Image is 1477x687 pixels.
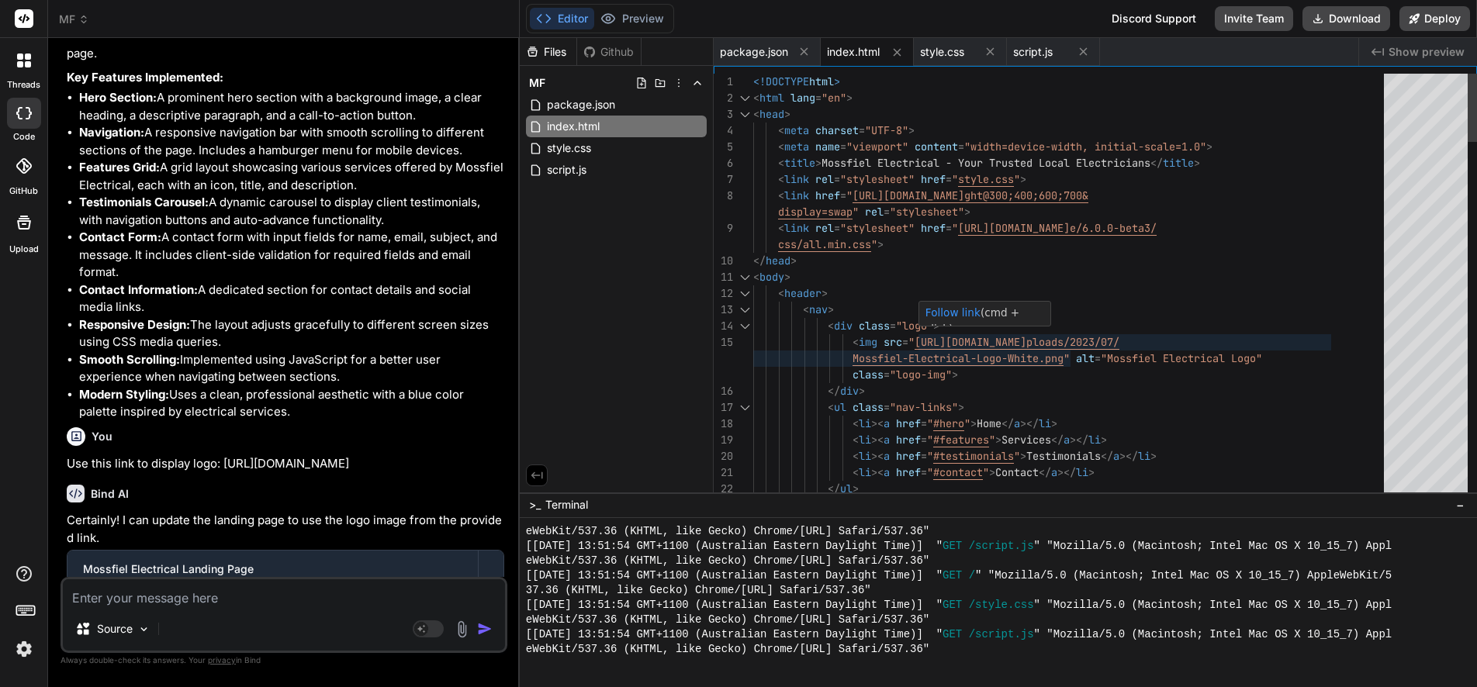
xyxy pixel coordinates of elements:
a: Follow link [925,306,981,319]
span: / [969,568,975,583]
span: " [1014,449,1020,463]
span: > [846,91,853,105]
span: < [853,416,859,430]
span: > [908,123,915,137]
span: li [1138,449,1150,463]
span: "logo-img" [890,368,952,381]
div: 15 [714,334,733,350]
span: [[DATE] 13:51:54 GMT+1100 (Australian Eastern Daylight Time)] " [526,539,943,554]
span: "nav-links" [890,400,958,414]
span: " "Mozilla/5.0 (Macintosh; Intel Mac OS X 10_15_7) Appl [1034,539,1392,554]
div: 17 [714,399,733,416]
div: Github [577,44,641,60]
span: Services [1001,433,1051,447]
div: 21 [714,464,733,481]
span: < [853,449,859,463]
span: = [834,172,840,186]
span: href [896,433,921,447]
label: Upload [9,243,39,256]
span: > [952,368,958,381]
p: (cmd + click) [925,305,1044,337]
span: "UTF-8" [865,123,908,137]
span: header [784,286,822,300]
span: href [921,221,946,235]
div: 11 [714,269,733,285]
span: = [958,140,964,154]
div: 14 [714,318,733,334]
span: ght@300;400;600;700& [964,188,1088,202]
span: = [840,188,846,202]
span: li [1039,416,1051,430]
span: script.js [545,161,588,179]
span: a [1014,416,1020,430]
span: Terminal [545,497,588,513]
span: " [983,465,989,479]
span: " [908,335,915,349]
div: 6 [714,155,733,171]
span: > [995,433,1001,447]
span: ul [840,482,853,495]
span: alt [1076,351,1095,365]
label: GitHub [9,185,38,198]
span: li [1076,465,1088,479]
span: <!DOCTYPE [753,74,809,88]
span: [[DATE] 13:51:54 GMT+1100 (Australian Eastern Daylight Time)] " [526,598,943,613]
span: > [1101,433,1107,447]
span: [URL][DOMAIN_NAME] [915,335,1026,349]
span: a [1064,433,1070,447]
span: charset [815,123,859,137]
img: icon [477,621,493,637]
div: 20 [714,448,733,464]
strong: Navigation: [79,125,144,140]
span: </ [1101,449,1113,463]
h6: You [92,429,112,444]
span: Mossfiel-Electrical-Logo-White.png [853,351,1064,365]
span: rel [815,221,834,235]
span: package.json [545,95,617,114]
span: = [884,205,890,219]
span: < [778,172,784,186]
span: = [921,416,927,430]
label: threads [7,78,40,91]
p: Always double-check its answers. Your in Bind [61,653,507,668]
span: = [859,123,865,137]
span: > [834,74,840,88]
span: li [859,449,871,463]
span: img [859,335,877,349]
span: class [853,368,884,381]
li: A dedicated section for contact details and social media links. [79,281,504,316]
p: Use this link to display logo: [URL][DOMAIN_NAME] [67,455,504,473]
span: nav [809,302,828,316]
strong: Features Grid: [79,160,160,174]
span: >< [871,416,884,430]
span: " [846,188,853,202]
div: Click to collapse the range. [735,285,755,302]
span: " [927,465,933,479]
span: href [815,188,840,202]
span: < [803,302,809,316]
li: A prominent hero section with a background image, a clear heading, a descriptive paragraph, and a... [79,89,504,124]
span: </ [1001,416,1014,430]
span: > [859,384,865,398]
div: 18 [714,416,733,432]
span: Home [977,416,1001,430]
span: " "Mozilla/5.0 (Macintosh; Intel Mac OS X 10_15_7) Appl [1034,598,1392,613]
img: settings [11,636,37,662]
span: ans [1132,156,1150,170]
span: "Mossfiel Electrical Logo" [1101,351,1262,365]
span: html [809,74,834,88]
span: [[DATE] 13:51:54 GMT+1100 (Australian Eastern Daylight Time)] " [526,568,943,583]
span: href [896,416,921,430]
span: > [822,286,828,300]
span: lang [790,91,815,105]
span: "stylesheet" [890,205,964,219]
button: Invite Team [1215,6,1293,31]
span: </ [828,384,840,398]
h6: Bind AI [91,486,129,502]
span: eWebKit/537.36 (KHTML, like Gecko) Chrome/[URL] Safari/537.36" [526,524,929,539]
button: Deploy [1399,6,1470,31]
li: A dynamic carousel to display client testimonials, with navigation buttons and auto-advance funct... [79,194,504,229]
div: Click to collapse the range. [735,399,755,416]
span: Mossfiel Electrical - Your Trusted Local Electrici [822,156,1132,170]
button: − [1453,492,1468,517]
